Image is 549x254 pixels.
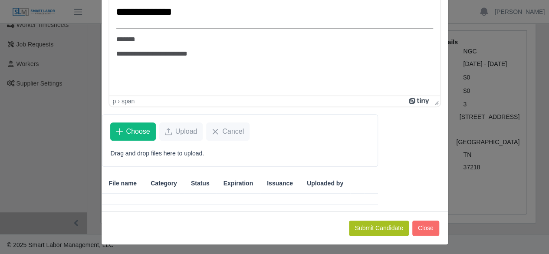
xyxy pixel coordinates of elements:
button: Cancel [206,122,250,141]
span: Issuance [267,179,293,188]
span: Expiration [224,179,253,188]
button: Close [412,221,439,236]
span: Status [191,179,210,188]
span: Upload [175,126,197,137]
span: Category [151,179,177,188]
a: Powered by Tiny [409,98,431,105]
div: Press the Up and Down arrow keys to resize the editor. [431,96,440,106]
p: Drag and drop files here to upload. [111,149,370,158]
button: Submit Candidate [349,221,408,236]
button: Upload [159,122,203,141]
span: File name [109,179,137,188]
span: Cancel [222,126,244,137]
button: Choose [110,122,156,141]
span: Uploaded by [307,179,343,188]
span: Choose [126,126,150,137]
